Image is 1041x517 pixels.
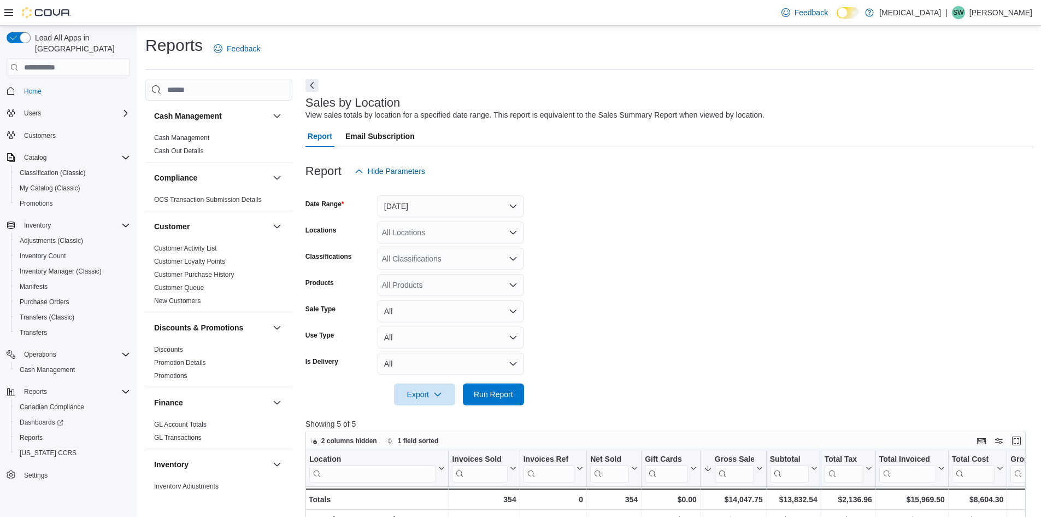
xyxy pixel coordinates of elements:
[154,147,204,155] a: Cash Out Details
[645,455,688,483] div: Gift Card Sales
[825,455,863,465] div: Total Tax
[11,415,134,430] a: Dashboards
[15,182,130,195] span: My Catalog (Classic)
[15,416,68,429] a: Dashboards
[15,265,106,278] a: Inventory Manager (Classic)
[154,111,222,121] h3: Cash Management
[715,455,754,483] div: Gross Sales
[879,493,945,506] div: $15,969.50
[145,343,292,387] div: Discounts & Promotions
[20,85,46,98] a: Home
[879,6,941,19] p: [MEDICAL_DATA]
[15,280,52,293] a: Manifests
[15,197,130,210] span: Promotions
[394,384,455,405] button: Export
[154,147,204,155] span: Cash Out Details
[715,455,754,465] div: Gross Sales
[452,493,516,506] div: 354
[154,196,262,204] a: OCS Transaction Submission Details
[378,195,524,217] button: [DATE]
[270,321,284,334] button: Discounts & Promotions
[952,455,995,483] div: Total Cost
[154,483,219,490] a: Inventory Adjustments
[15,416,130,429] span: Dashboards
[308,125,332,147] span: Report
[2,347,134,362] button: Operations
[20,169,86,177] span: Classification (Classic)
[154,421,207,428] a: GL Account Totals
[20,328,47,337] span: Transfers
[2,150,134,165] button: Catalog
[645,455,697,483] button: Gift Cards
[15,182,85,195] a: My Catalog (Classic)
[11,399,134,415] button: Canadian Compliance
[154,221,190,232] h3: Customer
[20,267,102,276] span: Inventory Manager (Classic)
[378,300,524,322] button: All
[305,278,334,287] label: Products
[15,363,130,376] span: Cash Management
[11,196,134,211] button: Promotions
[20,468,130,482] span: Settings
[145,34,203,56] h1: Reports
[305,96,401,109] h3: Sales by Location
[154,371,187,380] span: Promotions
[145,242,292,312] div: Customer
[825,455,872,483] button: Total Tax
[345,125,415,147] span: Email Subscription
[154,172,197,183] h3: Compliance
[879,455,936,483] div: Total Invoiced
[309,455,436,465] div: Location
[154,459,189,470] h3: Inventory
[154,372,187,380] a: Promotions
[590,455,629,483] div: Net Sold
[15,197,57,210] a: Promotions
[15,326,130,339] span: Transfers
[154,322,268,333] button: Discounts & Promotions
[20,403,84,411] span: Canadian Compliance
[474,389,513,400] span: Run Report
[154,459,268,470] button: Inventory
[305,165,342,178] h3: Report
[15,363,79,376] a: Cash Management
[2,83,134,98] button: Home
[463,384,524,405] button: Run Report
[20,365,75,374] span: Cash Management
[209,38,264,60] a: Feedback
[952,455,1003,483] button: Total Cost
[2,218,134,233] button: Inventory
[945,6,948,19] p: |
[20,313,74,322] span: Transfers (Classic)
[154,346,183,353] a: Discounts
[2,384,134,399] button: Reports
[154,257,225,266] span: Customer Loyalty Points
[15,166,90,179] a: Classification (Classic)
[309,455,436,483] div: Location
[15,280,130,293] span: Manifests
[154,245,217,252] a: Customer Activity List
[2,106,134,121] button: Users
[154,111,268,121] button: Cash Management
[11,279,134,294] button: Manifests
[154,397,268,408] button: Finance
[20,449,77,457] span: [US_STATE] CCRS
[952,6,965,19] div: Sonny Wong
[154,195,262,204] span: OCS Transaction Submission Details
[305,226,337,235] label: Locations
[20,219,130,232] span: Inventory
[15,234,130,247] span: Adjustments (Classic)
[20,129,130,142] span: Customers
[509,254,517,263] button: Open list of options
[305,79,319,92] button: Next
[154,284,204,292] a: Customer Queue
[2,127,134,143] button: Customers
[879,455,945,483] button: Total Invoiced
[523,455,583,483] button: Invoices Ref
[31,32,130,54] span: Load All Apps in [GEOGRAPHIC_DATA]
[15,431,130,444] span: Reports
[452,455,507,465] div: Invoices Sold
[20,219,55,232] button: Inventory
[305,357,338,366] label: Is Delivery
